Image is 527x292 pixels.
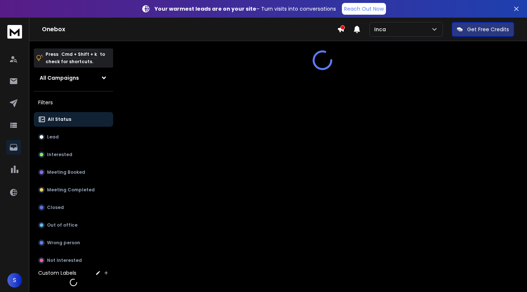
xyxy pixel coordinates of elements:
[34,183,113,197] button: Meeting Completed
[34,218,113,232] button: Out of office
[34,235,113,250] button: Wrong person
[34,253,113,268] button: Not Interested
[344,5,384,12] p: Reach Out Now
[38,269,76,277] h3: Custom Labels
[47,169,85,175] p: Meeting Booked
[155,5,336,12] p: – Turn visits into conversations
[47,205,64,210] p: Closed
[342,3,386,15] a: Reach Out Now
[155,5,256,12] strong: Your warmest leads are on your site
[47,257,82,263] p: Not Interested
[7,273,22,288] button: S
[47,134,59,140] p: Lead
[34,147,113,162] button: Interested
[46,51,105,65] p: Press to check for shortcuts.
[47,152,72,158] p: Interested
[374,26,389,33] p: Inca
[34,130,113,144] button: Lead
[60,50,98,58] span: Cmd + Shift + k
[467,26,509,33] p: Get Free Credits
[452,22,514,37] button: Get Free Credits
[34,200,113,215] button: Closed
[34,71,113,85] button: All Campaigns
[47,222,77,228] p: Out of office
[34,97,113,108] h3: Filters
[42,25,337,34] h1: Onebox
[34,112,113,127] button: All Status
[34,165,113,180] button: Meeting Booked
[47,187,95,193] p: Meeting Completed
[47,240,80,246] p: Wrong person
[7,25,22,39] img: logo
[48,116,71,122] p: All Status
[40,74,79,82] h1: All Campaigns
